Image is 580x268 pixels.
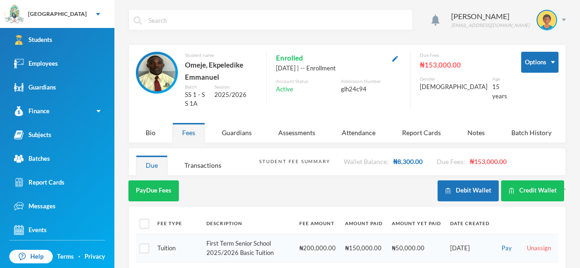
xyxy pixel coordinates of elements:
div: Report Cards [392,123,451,143]
a: Privacy [85,252,105,261]
div: Messages [14,201,56,211]
img: STUDENT [138,54,176,91]
td: First Term Senior School 2025/2026 Basic Tuition [202,234,295,262]
div: [DATE] | -- Enrollment [276,64,401,73]
button: Edit [389,53,401,63]
div: [DEMOGRAPHIC_DATA] [420,82,488,92]
th: Amount Paid [340,213,387,234]
div: SS 1 - S S 1A [185,90,207,109]
img: search [134,16,142,25]
a: Help [9,250,53,264]
button: Credit Wallet [501,180,564,201]
th: Amount Yet Paid [387,213,446,234]
button: Debit Wallet [438,180,499,201]
img: STUDENT [538,11,556,29]
th: Date Created [446,213,494,234]
div: Fees [172,123,205,143]
div: [EMAIL_ADDRESS][DOMAIN_NAME] [451,22,530,29]
div: [GEOGRAPHIC_DATA] [28,10,87,18]
div: Admission Number [341,78,401,85]
th: Fee Type [153,213,202,234]
button: Options [521,52,559,73]
div: ₦153,000.00 [420,59,507,71]
span: Due Fees: [437,158,465,165]
div: Gender [420,76,488,82]
div: Report Cards [14,178,64,187]
th: Fee Amount [295,213,340,234]
div: Subjects [14,130,51,140]
div: Batch History [502,123,561,143]
div: ` [438,180,566,201]
span: ₦153,000.00 [470,158,507,165]
button: PayDue Fees [128,180,179,201]
div: Omeje, Ekpeledike Emmanuel [185,59,257,83]
div: Student Fee Summary [259,158,330,165]
div: Guardians [14,82,56,92]
div: Account Status [276,78,336,85]
button: Unassign [524,243,554,254]
div: Student name [185,52,257,59]
div: glh24c94 [341,85,401,94]
td: ₦50,000.00 [387,234,446,262]
a: Terms [57,252,74,261]
input: Search [148,10,408,31]
span: Wallet Balance: [344,158,389,165]
div: Due Fees [420,52,507,59]
div: Notes [458,123,495,143]
div: Batches [14,154,50,164]
td: [DATE] [446,234,494,262]
button: Pay [499,243,515,254]
div: 15 years [492,82,507,101]
div: Students [14,35,52,45]
div: Assessments [269,123,325,143]
div: Transactions [175,155,231,175]
span: ₦8,300.00 [393,158,423,165]
div: 2025/2026 [214,90,257,100]
td: ₦200,000.00 [295,234,340,262]
div: Bio [136,123,165,143]
div: Due [136,155,168,175]
div: Employees [14,59,58,69]
td: ₦150,000.00 [340,234,387,262]
div: · [78,252,80,261]
div: Events [14,225,47,235]
div: Finance [14,106,50,116]
div: Session [214,83,257,90]
div: [PERSON_NAME] [451,11,530,22]
div: Batch [185,83,207,90]
div: Age [492,76,507,82]
div: Attendance [332,123,385,143]
span: Active [276,85,293,94]
th: Description [202,213,295,234]
div: Guardians [212,123,262,143]
img: logo [5,5,24,24]
span: Enrolled [276,52,303,64]
td: Tuition [153,234,202,262]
